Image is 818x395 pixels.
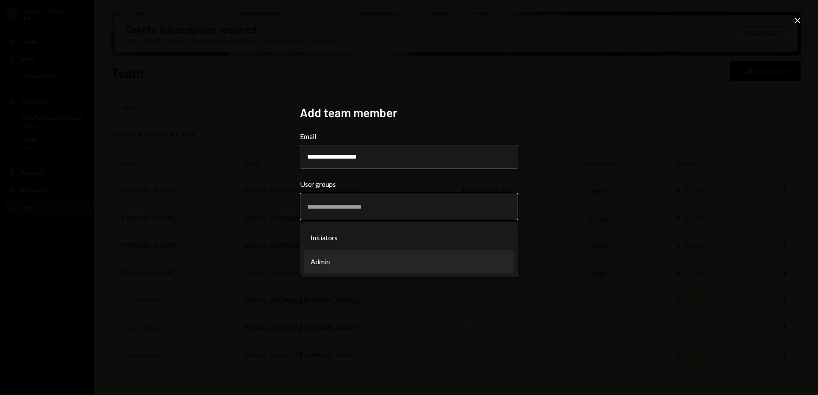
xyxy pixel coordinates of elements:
div: View only Access [300,230,351,241]
li: Admin [304,250,514,274]
label: User groups [300,179,518,189]
h2: Add team member [300,104,518,121]
li: Initiators [304,226,514,250]
label: Email [300,131,518,141]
